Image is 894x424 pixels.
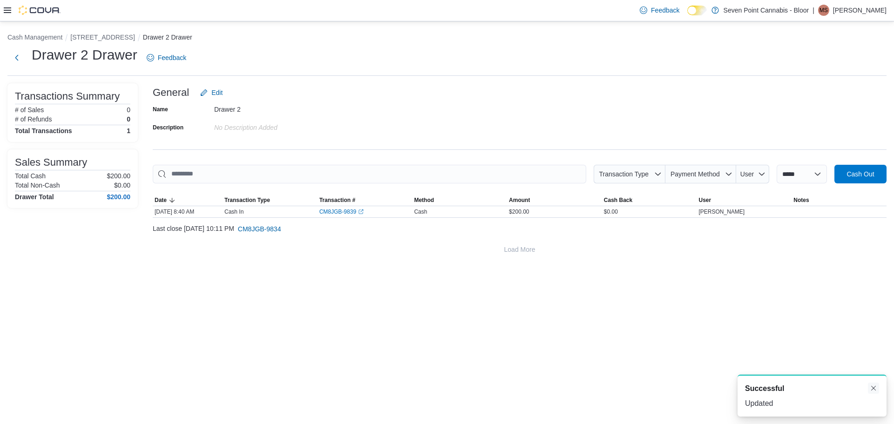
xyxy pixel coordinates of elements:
span: Payment Method [670,170,720,178]
input: Dark Mode [687,6,707,15]
img: Cova [19,6,61,15]
span: Cash Out [847,169,874,179]
p: $200.00 [107,172,130,180]
h3: Transactions Summary [15,91,120,102]
span: Feedback [651,6,679,15]
h6: # of Sales [15,106,44,114]
button: Method [412,195,507,206]
span: Edit [211,88,223,97]
button: Edit [196,83,226,102]
div: No Description added [214,120,339,131]
p: | [813,5,814,16]
svg: External link [358,209,364,215]
h6: Total Non-Cash [15,182,60,189]
span: Notes [793,196,809,204]
div: Last close [DATE] 10:11 PM [153,220,887,238]
button: Payment Method [665,165,736,183]
div: $0.00 [602,206,697,217]
span: User [699,196,711,204]
button: Transaction # [318,195,413,206]
h6: # of Refunds [15,115,52,123]
h3: General [153,87,189,98]
button: Cash Back [602,195,697,206]
span: Date [155,196,167,204]
button: Transaction Type [594,165,665,183]
button: User [736,165,769,183]
div: Updated [745,398,879,409]
p: 0 [127,115,130,123]
div: [DATE] 8:40 AM [153,206,223,217]
span: Dark Mode [687,15,688,16]
h4: Drawer Total [15,193,54,201]
h4: $200.00 [107,193,130,201]
button: Cash Management [7,34,62,41]
span: Cash [414,208,427,215]
span: CM8JGB-9834 [238,224,281,234]
p: Seven Point Cannabis - Bloor [724,5,809,16]
button: User [697,195,792,206]
div: Notification [745,383,879,394]
span: Transaction # [319,196,355,204]
button: CM8JGB-9834 [234,220,285,238]
button: Drawer 2 Drawer [143,34,192,41]
button: Cash Out [834,165,887,183]
input: This is a search bar. As you type, the results lower in the page will automatically filter. [153,165,586,183]
h3: Sales Summary [15,157,87,168]
a: Feedback [143,48,190,67]
button: [STREET_ADDRESS] [70,34,135,41]
nav: An example of EuiBreadcrumbs [7,33,887,44]
button: Notes [792,195,887,206]
span: MS [819,5,828,16]
h4: Total Transactions [15,127,72,135]
p: Cash In [224,208,244,215]
span: Cash Back [604,196,632,204]
span: Transaction Type [224,196,270,204]
span: Load More [504,245,535,254]
h1: Drawer 2 Drawer [32,46,137,64]
h4: 1 [127,127,130,135]
div: Drawer 2 [214,102,339,113]
button: Date [153,195,223,206]
button: Dismiss toast [868,383,879,394]
a: CM8JGB-9839External link [319,208,364,215]
label: Description [153,124,183,131]
label: Name [153,106,168,113]
p: 0 [127,106,130,114]
div: Melissa Schullerer [818,5,829,16]
a: Feedback [636,1,683,20]
span: User [740,170,754,178]
h6: Total Cash [15,172,46,180]
p: [PERSON_NAME] [833,5,887,16]
span: Method [414,196,434,204]
span: Feedback [158,53,186,62]
span: Transaction Type [599,170,649,178]
button: Next [7,48,26,67]
span: $200.00 [509,208,529,215]
p: $0.00 [114,182,130,189]
button: Load More [153,240,887,259]
span: Amount [509,196,530,204]
span: [PERSON_NAME] [699,208,745,215]
button: Transaction Type [223,195,318,206]
span: Successful [745,383,784,394]
button: Amount [507,195,602,206]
